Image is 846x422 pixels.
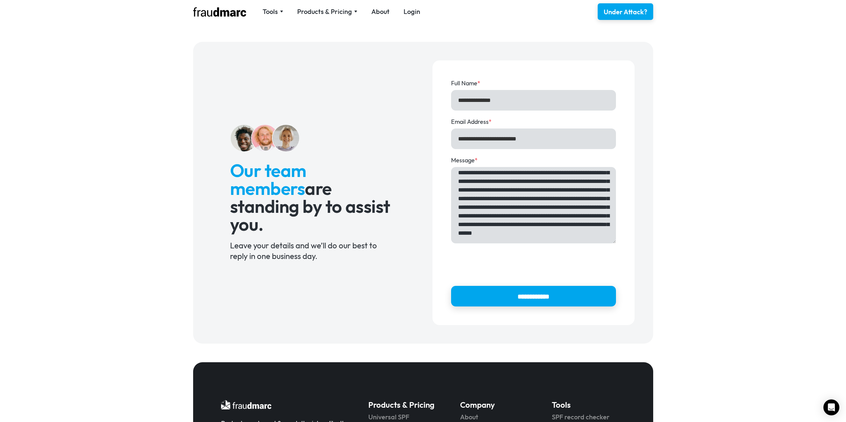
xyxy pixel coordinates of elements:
[263,7,278,16] div: Tools
[598,3,653,20] a: Under Attack?
[297,7,357,16] div: Products & Pricing
[604,7,647,17] div: Under Attack?
[297,7,352,16] div: Products & Pricing
[371,7,390,16] a: About
[552,412,625,422] a: SPF record checker
[552,399,625,410] h5: Tools
[460,399,533,410] h5: Company
[451,79,616,88] label: Full Name
[451,250,552,276] iframe: reCAPTCHA
[230,159,306,200] span: Our team members
[823,399,839,415] div: Open Intercom Messenger
[451,79,616,306] form: Contact Form
[263,7,283,16] div: Tools
[368,412,441,422] a: Universal SPF
[460,412,533,422] a: About
[368,399,441,410] h5: Products & Pricing
[404,7,420,16] a: Login
[230,240,395,261] div: Leave your details and we’ll do our best to reply in one business day.
[451,118,616,126] label: Email Address
[451,156,616,165] label: Message
[230,161,395,233] h2: are standing by to assist you.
